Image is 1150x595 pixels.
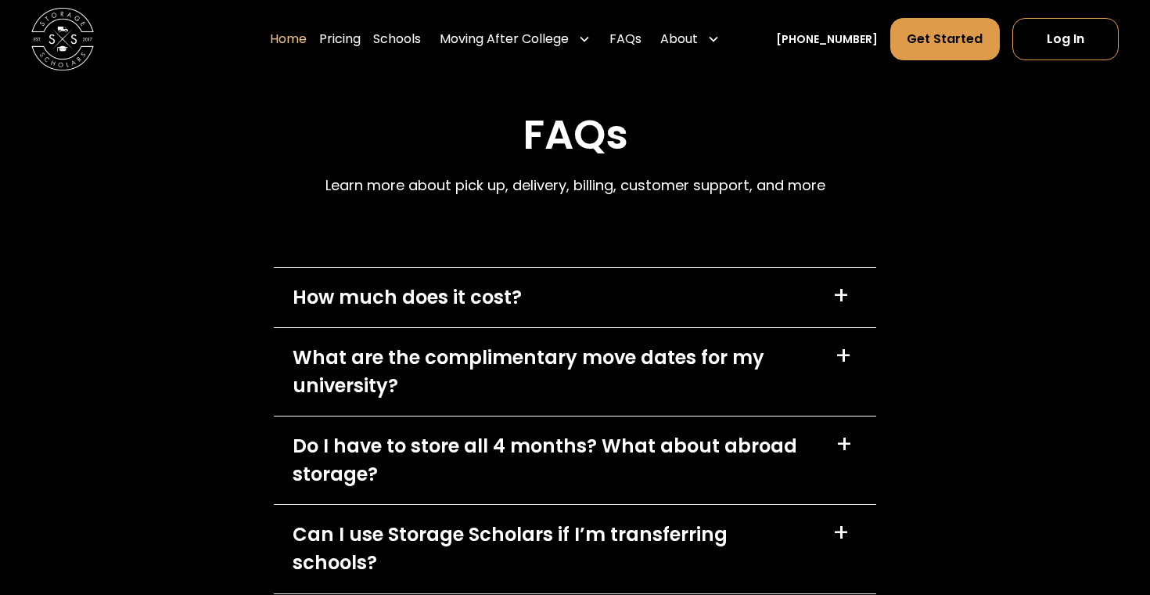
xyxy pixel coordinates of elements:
[270,17,307,61] a: Home
[660,30,698,49] div: About
[440,30,569,49] div: Moving After College
[31,8,94,70] img: Storage Scholars main logo
[776,31,878,48] a: [PHONE_NUMBER]
[832,283,850,308] div: +
[836,432,853,457] div: +
[325,175,825,196] p: Learn more about pick up, delivery, billing, customer support, and more
[832,521,850,546] div: +
[890,18,999,60] a: Get Started
[654,17,726,61] div: About
[293,344,816,400] div: What are the complimentary move dates for my university?
[1012,18,1119,60] a: Log In
[835,344,852,369] div: +
[293,283,522,312] div: How much does it cost?
[293,521,814,577] div: Can I use Storage Scholars if I’m transferring schools?
[433,17,597,61] div: Moving After College
[373,17,421,61] a: Schools
[325,110,825,160] h2: FAQs
[609,17,641,61] a: FAQs
[293,432,817,489] div: Do I have to store all 4 months? What about abroad storage?
[31,8,94,70] a: home
[319,17,361,61] a: Pricing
